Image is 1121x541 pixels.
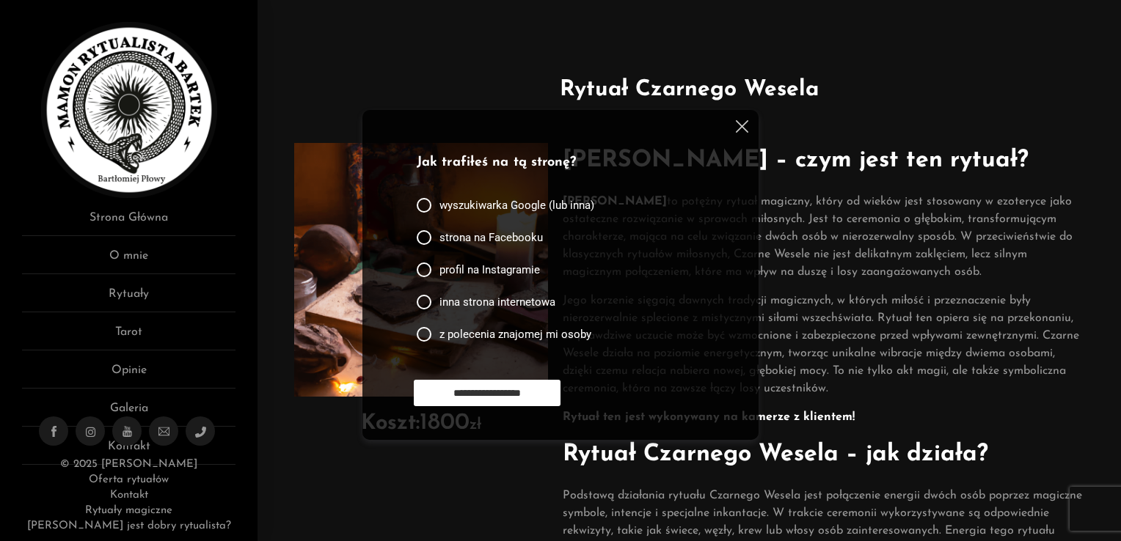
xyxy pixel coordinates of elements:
[41,22,217,198] img: Rytualista Bartek
[439,198,594,213] span: wyszukiwarka Google (lub inna)
[22,247,235,274] a: O mnie
[563,143,1084,178] h2: [PERSON_NAME] – czym jest ten rytuał?
[361,413,420,434] strong: Koszt:
[439,230,543,245] span: strona na Facebooku
[22,400,235,427] a: Galeria
[85,505,172,516] a: Rytuały magiczne
[27,520,231,531] a: [PERSON_NAME] jest dobry rytualista?
[280,73,1099,106] h1: Rytuał Czarnego Wesela
[22,285,235,312] a: Rytuały
[439,327,591,342] span: z polecenia znajomej mi osoby
[563,292,1084,397] p: Jego korzenie sięgają dawnych tradycji magicznych, w których miłość i przeznaczenie były nierozer...
[563,193,1084,281] p: to potężny rytuał magiczny, który od wieków jest stosowany w ezoteryce jako ostateczne rozwiązani...
[439,295,555,309] span: inna strona internetowa
[22,361,235,389] a: Opinie
[417,153,698,173] p: Jak trafiłeś na tą stronę?
[294,411,548,435] h2: 1800
[110,490,148,501] a: Kontakt
[89,474,169,485] a: Oferta rytuałów
[22,209,235,236] a: Strona Główna
[439,262,540,277] span: profil na Instagramie
[736,120,748,133] img: cross.svg
[563,437,1084,472] h2: Rytuał Czarnego Wesela – jak działa?
[22,323,235,350] a: Tarot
